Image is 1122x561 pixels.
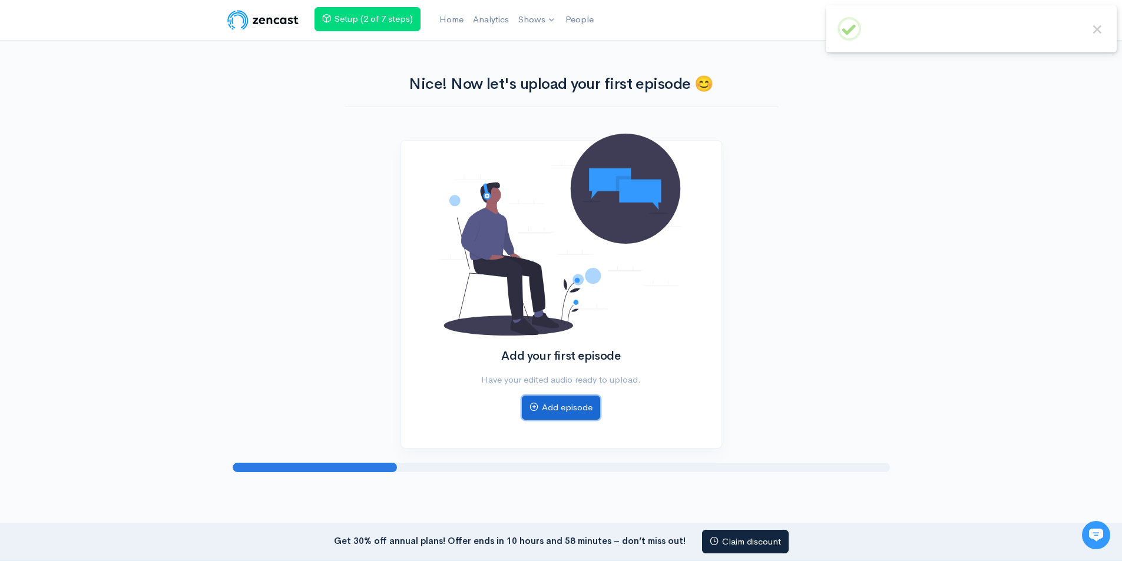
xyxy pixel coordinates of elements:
a: People [561,7,598,32]
h2: Just let us know if you need anything and we'll be happy to help! 🙂 [18,78,218,135]
a: Add episode [522,396,600,420]
input: Search articles [34,221,210,245]
a: Analytics [468,7,514,32]
p: Have your edited audio ready to upload. [441,373,681,387]
span: New conversation [76,163,141,172]
strong: Get 30% off annual plans! Offer ends in 10 hours and 58 minutes – don’t miss out! [334,535,686,546]
a: Home [435,7,468,32]
a: Help [821,8,863,33]
h2: Add your first episode [441,350,681,363]
img: ZenCast Logo [226,8,300,32]
a: Claim discount [702,530,789,554]
a: Shows [514,7,561,33]
h1: Nice! Now let's upload your first episode 😊 [345,76,778,93]
img: No podcasts added [441,134,681,335]
button: New conversation [18,156,217,180]
button: Close this dialog [1090,22,1105,37]
iframe: gist-messenger-bubble-iframe [1082,521,1110,549]
p: Find an answer quickly [16,202,220,216]
a: Setup (2 of 7 steps) [315,7,421,31]
h1: Hi 👋 [18,57,218,76]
